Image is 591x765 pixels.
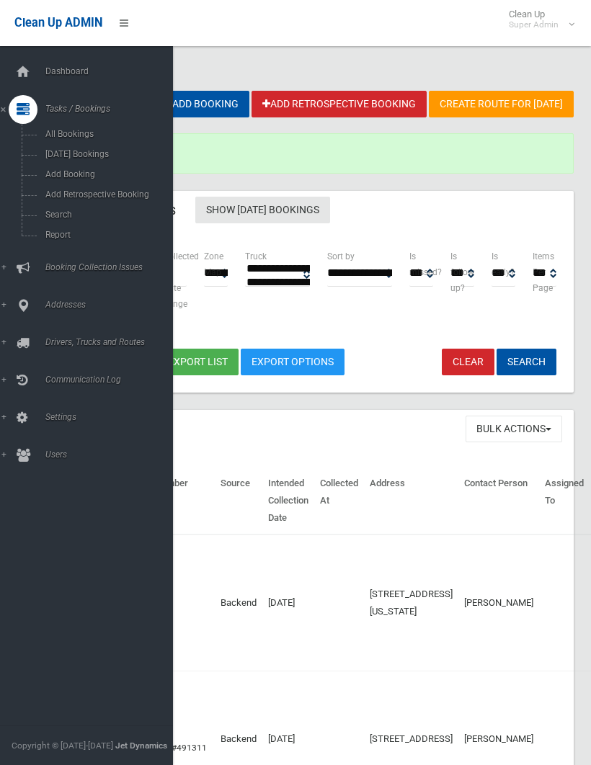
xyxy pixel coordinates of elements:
a: #491311 [172,743,207,753]
th: Address [364,467,458,534]
th: Contact Person [458,467,539,534]
span: Drivers, Trucks and Routes [41,337,173,347]
span: Tasks / Bookings [41,104,173,114]
span: Addresses [41,300,173,310]
span: Dashboard [41,66,173,76]
span: [DATE] Bookings [41,149,161,159]
span: Communication Log [41,375,173,385]
th: Assigned To [539,467,590,534]
span: Add Retrospective Booking [41,189,161,200]
td: [PERSON_NAME] [458,534,539,671]
span: Booking Collection Issues [41,262,173,272]
th: Collected At [314,467,364,534]
th: Intended Collection Date [262,467,314,534]
a: Create route for [DATE] [429,91,574,117]
button: Search [497,349,556,375]
span: Clean Up ADMIN [14,16,102,30]
button: Export list [157,349,239,375]
a: Show [DATE] Bookings [195,197,330,223]
a: [STREET_ADDRESS][US_STATE] [370,589,453,617]
th: Source [215,467,262,534]
td: [DATE] [262,534,314,671]
a: Export Options [241,349,345,375]
a: [STREET_ADDRESS] [370,733,453,744]
span: Search [41,210,161,220]
span: Copyright © [DATE]-[DATE] [12,741,113,751]
button: Bulk Actions [466,416,562,442]
span: Clean Up [502,9,573,30]
td: Backend [215,534,262,671]
span: Settings [41,412,173,422]
span: Report [41,230,161,240]
label: Truck [245,249,267,264]
span: All Bookings [41,129,161,139]
a: Clear [442,349,494,375]
small: Super Admin [509,19,559,30]
span: Add Booking [41,169,161,179]
a: Add Retrospective Booking [252,91,427,117]
a: Add Booking [154,91,249,117]
strong: Jet Dynamics [115,741,167,751]
div: Saved photos. [63,133,574,174]
span: Users [41,449,173,460]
